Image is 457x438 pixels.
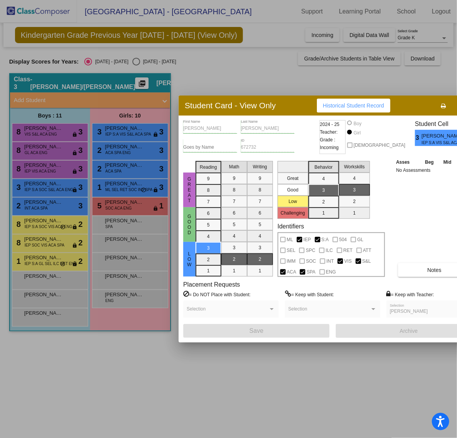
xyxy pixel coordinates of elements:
label: = Keep with Teacher: [387,290,434,298]
th: Beg [420,158,439,166]
span: [PERSON_NAME] [390,309,428,314]
span: 3 [415,133,422,143]
span: Notes [427,267,442,273]
span: Archive [400,328,418,334]
th: Mid [439,158,456,166]
th: Asses [394,158,420,166]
